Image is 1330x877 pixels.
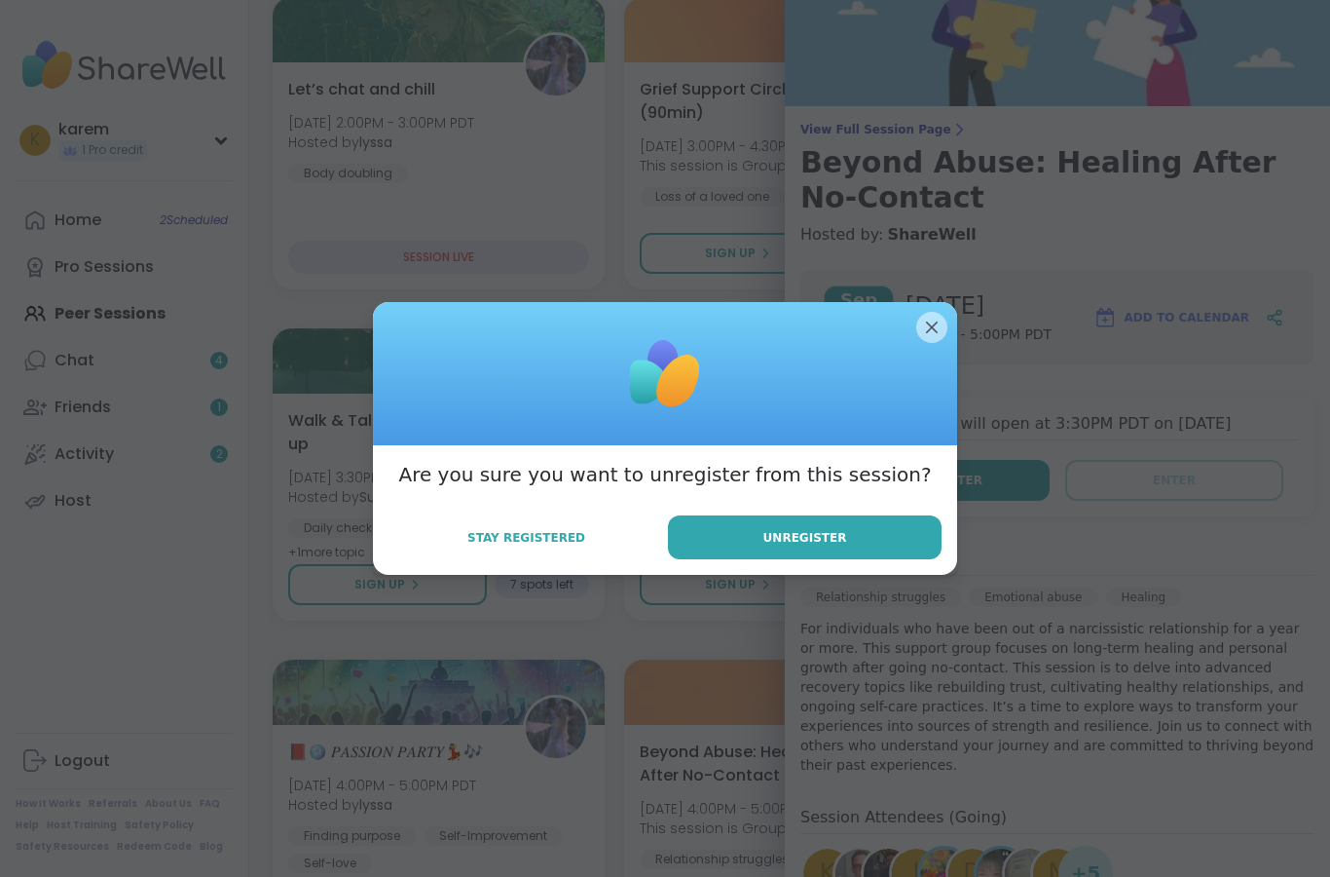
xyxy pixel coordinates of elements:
[668,515,942,559] button: Unregister
[467,529,585,547] span: Stay Registered
[763,529,847,547] span: Unregister
[616,325,714,423] img: ShareWell Logomark
[388,517,664,558] button: Stay Registered
[398,461,931,488] h3: Are you sure you want to unregister from this session?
